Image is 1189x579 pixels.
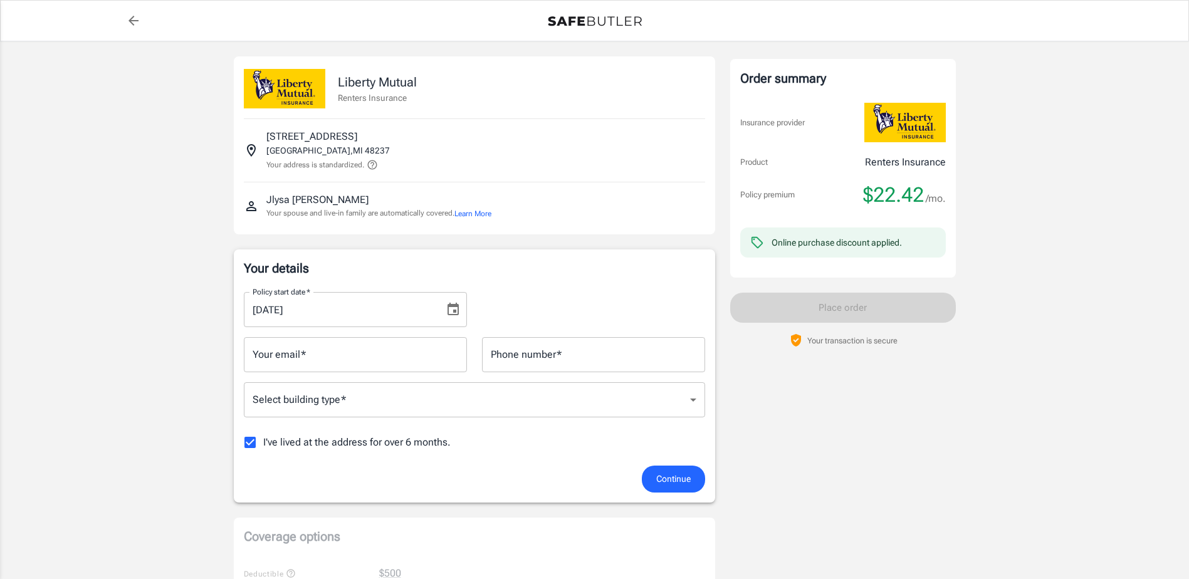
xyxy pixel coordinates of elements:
[244,69,325,108] img: Liberty Mutual
[865,155,946,170] p: Renters Insurance
[642,466,705,493] button: Continue
[263,435,451,450] span: I've lived at the address for over 6 months.
[441,297,466,322] button: Choose date, selected date is Oct 4, 2025
[244,259,705,277] p: Your details
[548,16,642,26] img: Back to quotes
[740,69,946,88] div: Order summary
[244,337,467,372] input: Enter email
[266,192,369,207] p: Jlysa [PERSON_NAME]
[266,144,390,157] p: [GEOGRAPHIC_DATA] , MI 48237
[244,292,436,327] input: MM/DD/YYYY
[338,73,417,91] p: Liberty Mutual
[454,208,491,219] button: Learn More
[482,337,705,372] input: Enter number
[740,156,768,169] p: Product
[244,143,259,158] svg: Insured address
[772,236,902,249] div: Online purchase discount applied.
[266,207,491,219] p: Your spouse and live-in family are automatically covered.
[864,103,946,142] img: Liberty Mutual
[740,117,805,129] p: Insurance provider
[926,190,946,207] span: /mo.
[338,91,417,104] p: Renters Insurance
[121,8,146,33] a: back to quotes
[863,182,924,207] span: $22.42
[253,286,310,297] label: Policy start date
[266,129,357,144] p: [STREET_ADDRESS]
[244,199,259,214] svg: Insured person
[266,159,364,170] p: Your address is standardized.
[656,471,691,487] span: Continue
[740,189,795,201] p: Policy premium
[807,335,898,347] p: Your transaction is secure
